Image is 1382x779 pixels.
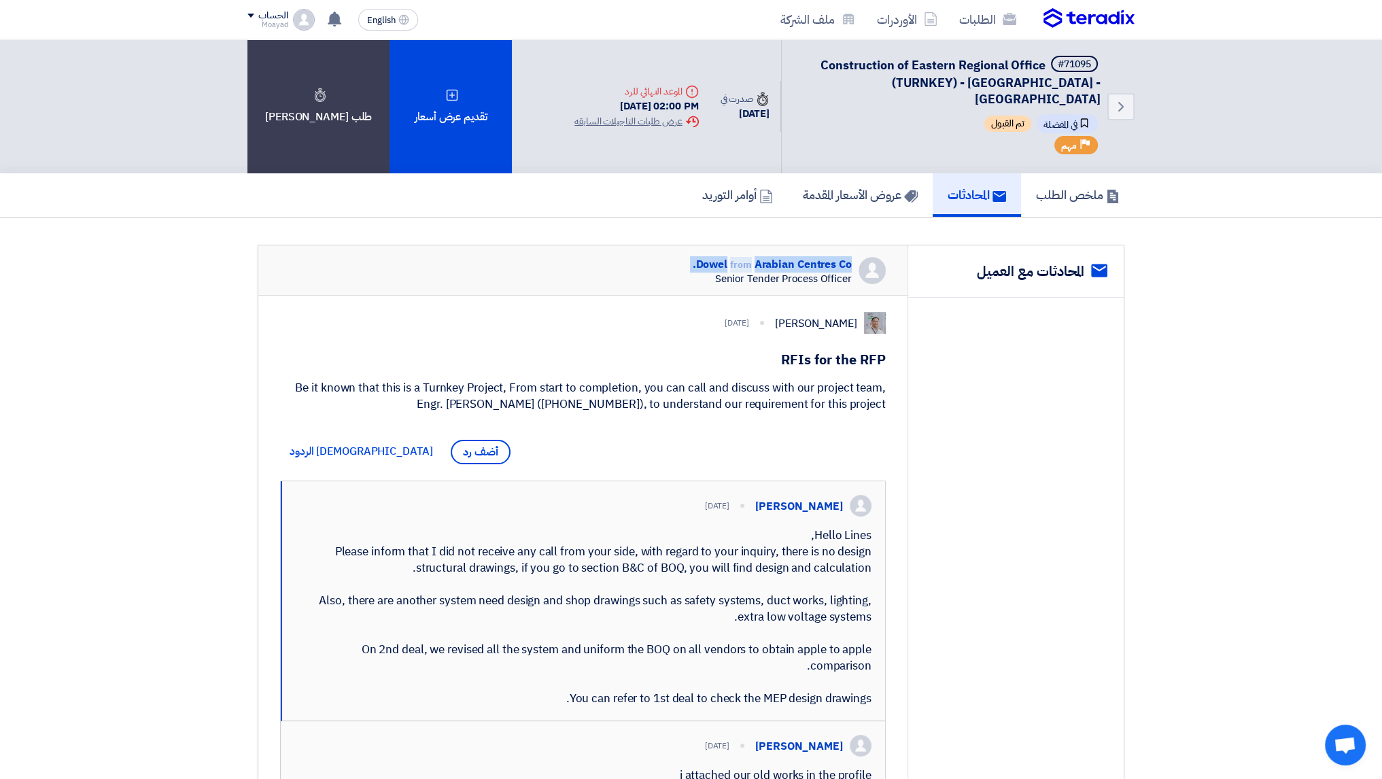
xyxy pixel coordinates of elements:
[798,56,1101,107] h5: Construction of Eastern Regional Office (TURNKEY) - Nakheel Mall - Dammam
[687,173,788,217] a: أوامر التوريد
[820,56,1101,108] span: Construction of Eastern Regional Office (TURNKEY) - [GEOGRAPHIC_DATA] - [GEOGRAPHIC_DATA]
[280,380,886,413] div: Be it known that this is a Turnkey Project, From start to completion, you can call and discuss wi...
[866,3,948,35] a: الأوردرات
[1325,725,1366,765] div: Open chat
[1058,60,1091,69] div: #71095
[702,187,773,203] h5: أوامر التوريد
[721,106,770,122] div: [DATE]
[775,315,857,332] div: [PERSON_NAME]
[850,495,871,517] img: profile_test.png
[293,9,315,31] img: profile_test.png
[574,99,698,114] div: [DATE] 02:00 PM
[755,739,843,754] div: [PERSON_NAME]
[803,187,918,203] h5: عروض الأسعار المقدمة
[296,527,871,707] div: Hello Lines, Please inform that I did not receive any call from your side, with regard to your in...
[977,262,1084,281] h2: المحادثات مع العميل
[948,187,1006,203] h5: المحادثات
[730,258,752,272] span: from
[984,116,1031,132] span: تم القبول
[1021,173,1135,217] a: ملخص الطلب
[367,16,396,25] span: English
[948,3,1027,35] a: الطلبات
[358,9,418,31] button: English
[574,114,698,128] div: عرض طلبات التاجيلات السابقه
[721,92,770,106] div: صدرت في
[705,740,729,752] div: [DATE]
[693,257,852,273] div: Dowel Arabian Centres Co.
[247,21,288,29] div: Moayad
[850,735,871,757] img: profile_test.png
[280,350,886,369] h1: RFIs for the RFP
[1036,187,1120,203] h5: ملخص الطلب
[451,440,511,464] span: أضف رد
[864,312,886,334] img: IMG_1753965247717.jpg
[1037,114,1098,133] span: في المفضلة
[390,39,512,173] div: تقديم عرض أسعار
[933,173,1021,217] a: المحادثات
[1061,139,1077,152] span: مهم
[725,317,749,329] div: [DATE]
[693,273,852,285] div: Senior Tender Process Officer
[247,39,390,173] div: طلب [PERSON_NAME]
[770,3,866,35] a: ملف الشركة
[258,10,288,22] div: الحساب
[290,443,433,460] span: [DEMOGRAPHIC_DATA] الردود
[788,173,933,217] a: عروض الأسعار المقدمة
[755,499,843,514] div: [PERSON_NAME]
[1043,8,1135,29] img: Teradix logo
[705,500,729,512] div: [DATE]
[574,84,698,99] div: الموعد النهائي للرد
